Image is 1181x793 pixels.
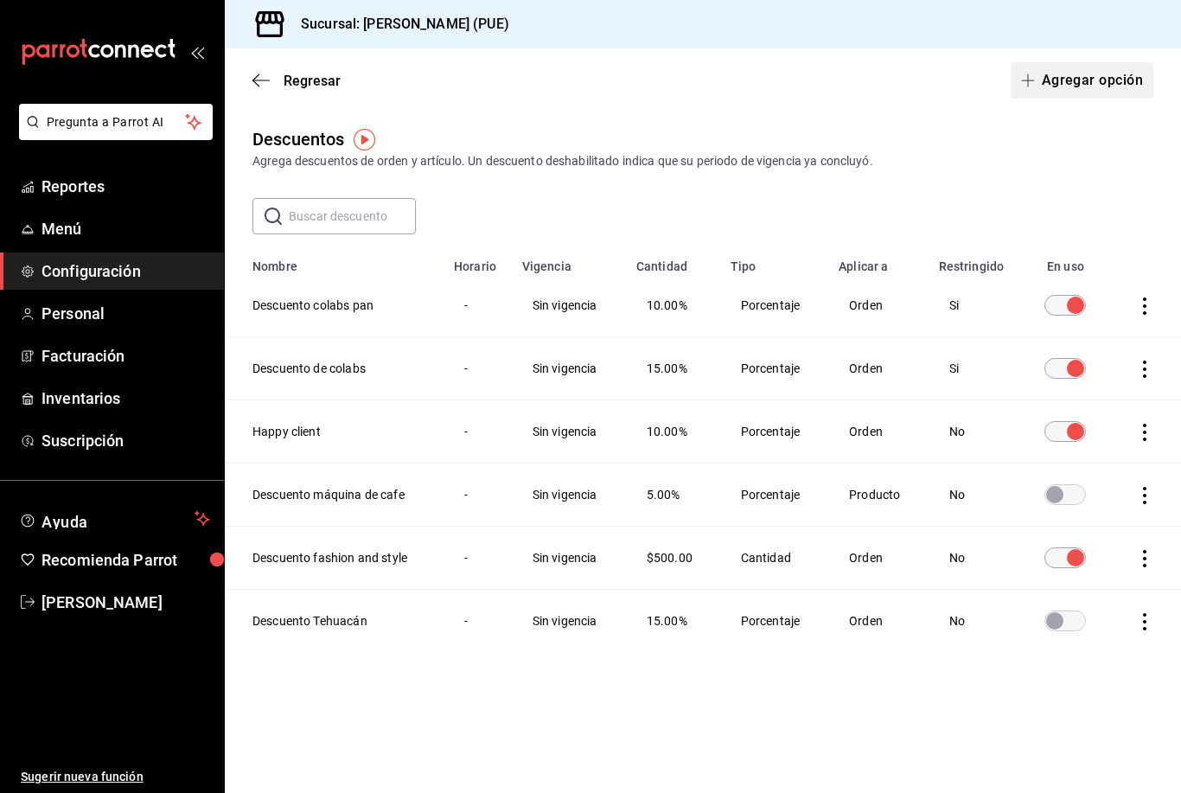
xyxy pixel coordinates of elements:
span: 10.00% [647,298,687,312]
span: Regresar [284,73,341,89]
div: Descuentos [252,126,344,152]
th: Descuento Tehuacán [225,590,444,653]
th: Aplicar a [828,248,928,274]
span: $500.00 [647,551,693,565]
input: Buscar descuento [289,199,416,233]
td: Sin vigencia [512,464,626,527]
td: - [444,274,512,337]
th: Horario [444,248,512,274]
td: Porcentaje [720,337,828,400]
th: Happy client [225,400,444,464]
td: Orden [828,590,928,653]
button: open_drawer_menu [190,45,204,59]
span: 10.00% [647,425,687,438]
td: Producto [828,464,928,527]
td: No [929,590,1021,653]
span: [PERSON_NAME] [41,591,210,614]
td: Sin vigencia [512,527,626,590]
span: Configuración [41,259,210,283]
th: En uso [1021,248,1110,274]
td: Cantidad [720,527,828,590]
td: Porcentaje [720,464,828,527]
button: actions [1136,550,1153,567]
td: Si [929,337,1021,400]
td: Orden [828,337,928,400]
button: Pregunta a Parrot AI [19,104,213,140]
span: Reportes [41,175,210,198]
td: - [444,464,512,527]
a: Pregunta a Parrot AI [12,125,213,144]
th: Cantidad [626,248,720,274]
th: Descuento de colabs [225,337,444,400]
td: - [444,400,512,464]
h3: Sucursal: [PERSON_NAME] (PUE) [287,14,509,35]
button: actions [1136,361,1153,378]
td: Orden [828,400,928,464]
td: - [444,590,512,653]
th: Descuento fashion and style [225,527,444,590]
span: Pregunta a Parrot AI [47,113,186,131]
td: Porcentaje [720,400,828,464]
span: Recomienda Parrot [41,548,210,572]
span: 5.00% [647,488,680,502]
button: Agregar opción [1011,62,1153,99]
td: Sin vigencia [512,400,626,464]
span: 15.00% [647,614,687,628]
span: Ayuda [41,508,188,529]
td: Orden [828,527,928,590]
td: Sin vigencia [512,590,626,653]
span: Suscripción [41,429,210,452]
td: Orden [828,274,928,337]
button: actions [1136,487,1153,504]
table: discountsTable [225,248,1181,652]
th: Vigencia [512,248,626,274]
button: actions [1136,424,1153,441]
td: - [444,337,512,400]
th: Descuento colabs pan [225,274,444,337]
td: No [929,527,1021,590]
td: - [444,527,512,590]
span: 15.00% [647,361,687,375]
div: Agrega descuentos de orden y artículo. Un descuento deshabilitado indica que su periodo de vigenc... [252,152,1153,170]
span: Inventarios [41,387,210,410]
td: Porcentaje [720,274,828,337]
td: Sin vigencia [512,274,626,337]
img: Tooltip marker [354,129,375,150]
th: Descuento máquina de cafe [225,464,444,527]
span: Personal [41,302,210,325]
button: actions [1136,613,1153,630]
th: Tipo [720,248,828,274]
td: Si [929,274,1021,337]
td: No [929,464,1021,527]
th: Restringido [929,248,1021,274]
button: actions [1136,297,1153,315]
button: Regresar [252,73,341,89]
td: Sin vigencia [512,337,626,400]
td: Porcentaje [720,590,828,653]
span: Menú [41,217,210,240]
span: Facturación [41,344,210,368]
td: No [929,400,1021,464]
span: Sugerir nueva función [21,768,210,786]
